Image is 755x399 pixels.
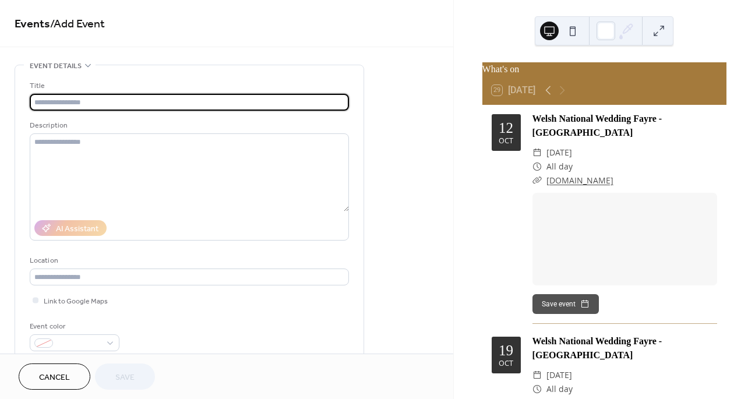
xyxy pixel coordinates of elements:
[532,294,599,314] button: Save event
[532,146,542,160] div: ​
[30,255,347,267] div: Location
[532,174,542,188] div: ​
[39,372,70,384] span: Cancel
[499,121,513,135] div: 12
[482,62,726,76] div: What's on
[30,60,82,72] span: Event details
[50,13,105,36] span: / Add Event
[532,382,542,396] div: ​
[546,382,573,396] span: All day
[546,160,573,174] span: All day
[546,368,572,382] span: [DATE]
[546,175,613,186] a: [DOMAIN_NAME]
[499,343,513,358] div: 19
[499,360,513,368] div: Oct
[15,13,50,36] a: Events
[532,114,662,137] a: Welsh National Wedding Fayre - [GEOGRAPHIC_DATA]
[30,320,117,333] div: Event color
[532,160,542,174] div: ​
[532,336,662,360] a: Welsh National Wedding Fayre - [GEOGRAPHIC_DATA]
[44,295,108,308] span: Link to Google Maps
[532,368,542,382] div: ​
[30,119,347,132] div: Description
[499,137,513,145] div: Oct
[546,146,572,160] span: [DATE]
[30,80,347,92] div: Title
[19,363,90,390] button: Cancel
